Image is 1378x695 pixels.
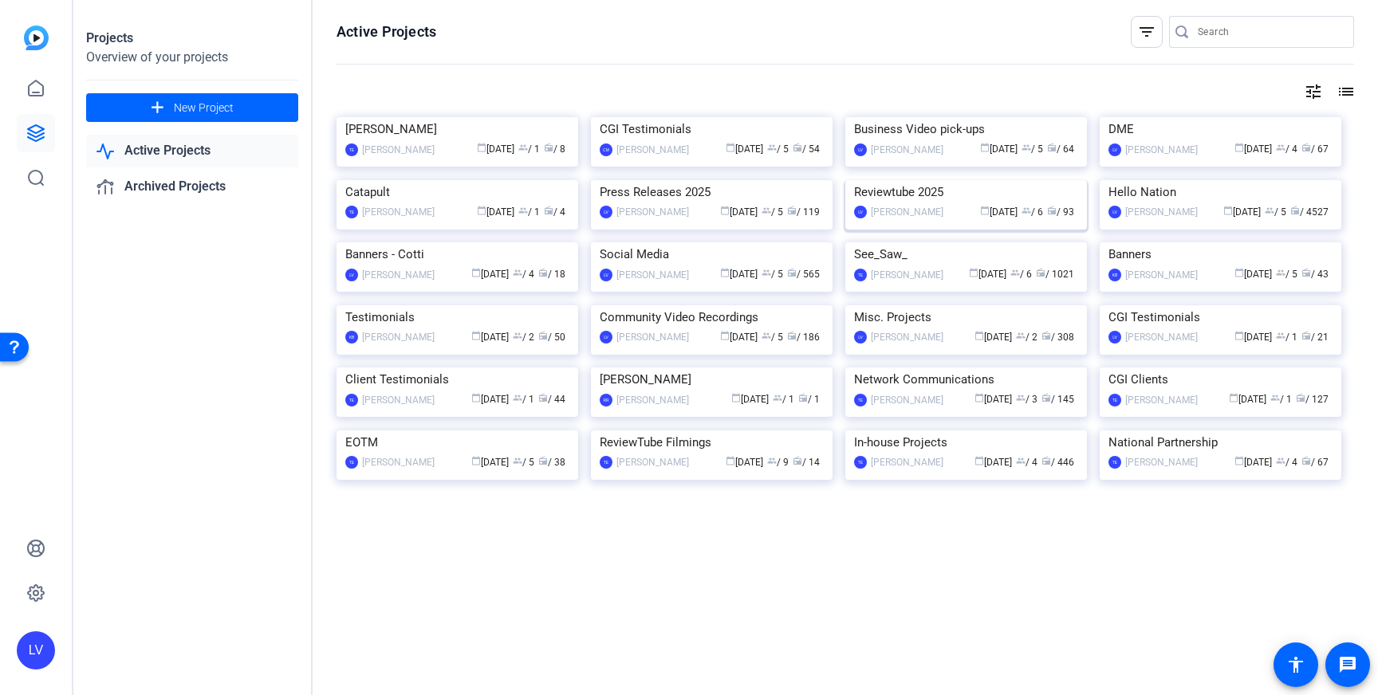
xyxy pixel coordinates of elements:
[513,268,522,277] span: group
[17,631,55,669] div: LV
[600,305,824,329] div: Community Video Recordings
[854,269,867,281] div: TE
[871,329,943,345] div: [PERSON_NAME]
[345,331,358,344] div: KB
[1223,206,1261,218] span: [DATE]
[1041,394,1074,405] span: / 145
[1301,143,1311,152] span: radio
[345,430,569,454] div: EOTM
[1301,269,1329,280] span: / 43
[1234,456,1244,465] span: calendar_today
[600,117,824,141] div: CGI Testimonials
[854,117,1078,141] div: Business Video pick-ups
[1047,143,1074,155] span: / 64
[1125,392,1198,408] div: [PERSON_NAME]
[1022,206,1031,215] span: group
[1276,269,1297,280] span: / 5
[1041,457,1074,468] span: / 446
[980,143,990,152] span: calendar_today
[345,367,569,391] div: Client Testimonials
[1276,143,1297,155] span: / 4
[477,143,486,152] span: calendar_today
[762,206,771,215] span: group
[345,456,358,469] div: TE
[1108,269,1121,281] div: KB
[616,392,689,408] div: [PERSON_NAME]
[767,457,789,468] span: / 9
[86,93,298,122] button: New Project
[762,332,783,343] span: / 5
[1229,394,1266,405] span: [DATE]
[538,394,565,405] span: / 44
[518,143,528,152] span: group
[600,430,824,454] div: ReviewTube Filmings
[1125,267,1198,283] div: [PERSON_NAME]
[1301,143,1329,155] span: / 67
[1108,206,1121,218] div: LV
[1016,332,1037,343] span: / 2
[1290,206,1300,215] span: radio
[600,456,612,469] div: TE
[793,456,802,465] span: radio
[871,267,943,283] div: [PERSON_NAME]
[720,206,730,215] span: calendar_today
[793,143,802,152] span: radio
[600,367,824,391] div: [PERSON_NAME]
[1276,332,1297,343] span: / 1
[787,206,820,218] span: / 119
[1265,206,1274,215] span: group
[1276,456,1285,465] span: group
[854,430,1078,454] div: In-house Projects
[1335,82,1354,101] mat-icon: list
[1338,655,1357,674] mat-icon: message
[854,331,867,344] div: LV
[1108,331,1121,344] div: LV
[854,367,1078,391] div: Network Communications
[345,305,569,329] div: Testimonials
[616,267,689,283] div: [PERSON_NAME]
[337,22,436,41] h1: Active Projects
[471,332,509,343] span: [DATE]
[1301,332,1329,343] span: / 21
[345,117,569,141] div: [PERSON_NAME]
[1108,180,1333,204] div: Hello Nation
[616,329,689,345] div: [PERSON_NAME]
[1125,142,1198,158] div: [PERSON_NAME]
[1276,457,1297,468] span: / 4
[1108,456,1121,469] div: TE
[471,457,509,468] span: [DATE]
[787,332,820,343] span: / 186
[1010,268,1020,277] span: group
[974,394,1012,405] span: [DATE]
[726,143,735,152] span: calendar_today
[86,135,298,167] a: Active Projects
[762,206,783,218] span: / 5
[767,143,777,152] span: group
[871,142,943,158] div: [PERSON_NAME]
[731,394,769,405] span: [DATE]
[518,143,540,155] span: / 1
[1125,204,1198,220] div: [PERSON_NAME]
[787,331,797,340] span: radio
[600,394,612,406] div: RR
[477,206,486,215] span: calendar_today
[1047,206,1057,215] span: radio
[871,454,943,470] div: [PERSON_NAME]
[1304,82,1323,101] mat-icon: tune
[1108,367,1333,391] div: CGI Clients
[1234,143,1272,155] span: [DATE]
[1198,22,1341,41] input: Search
[477,206,514,218] span: [DATE]
[1276,268,1285,277] span: group
[86,29,298,48] div: Projects
[1016,457,1037,468] span: / 4
[538,456,548,465] span: radio
[793,457,820,468] span: / 14
[600,242,824,266] div: Social Media
[980,143,1018,155] span: [DATE]
[731,393,741,402] span: calendar_today
[1125,329,1198,345] div: [PERSON_NAME]
[1234,269,1272,280] span: [DATE]
[1108,242,1333,266] div: Banners
[1301,331,1311,340] span: radio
